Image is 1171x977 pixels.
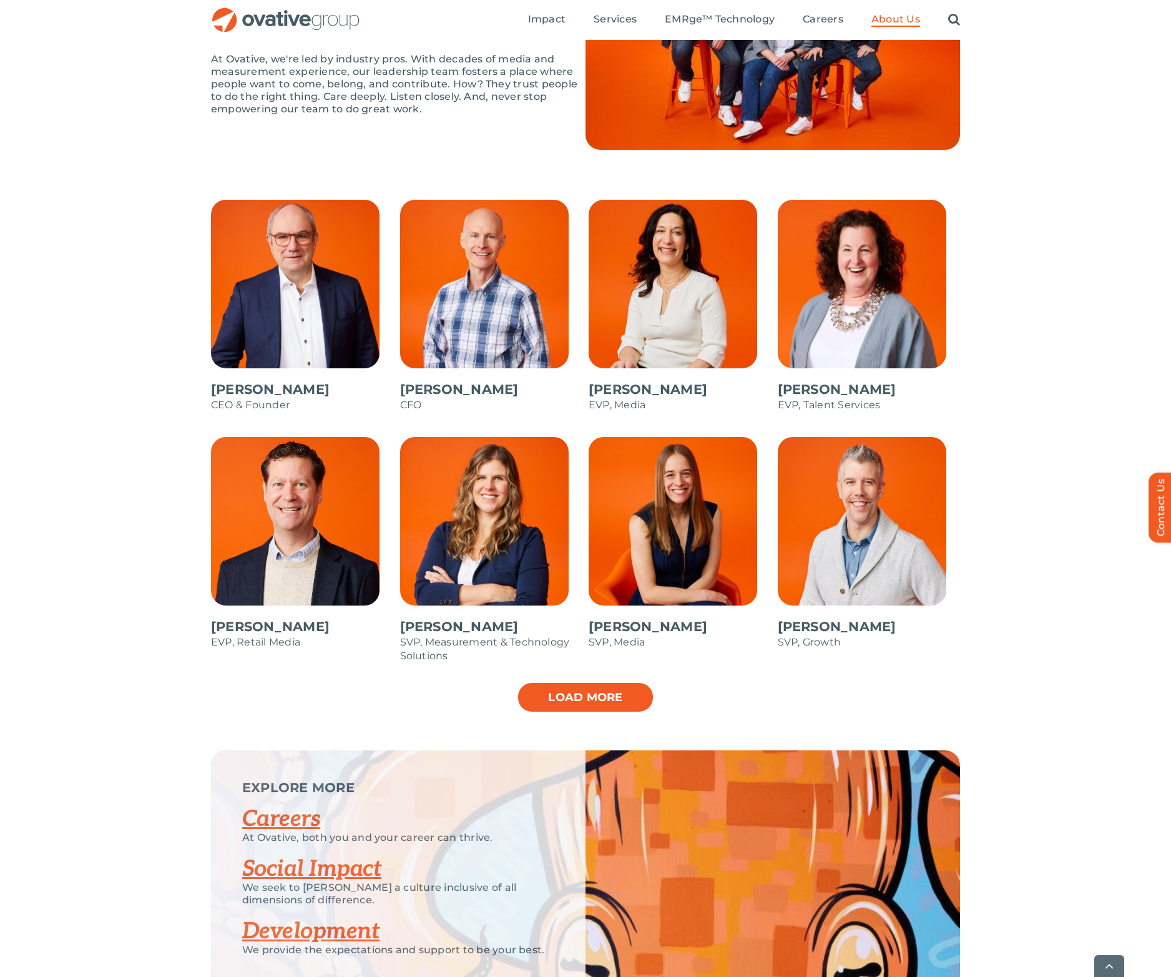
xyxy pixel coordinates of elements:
a: Careers [242,805,320,833]
p: We seek to [PERSON_NAME] a culture inclusive of all dimensions of difference. [242,881,554,906]
span: Careers [803,13,843,26]
span: Services [594,13,637,26]
span: EMRge™ Technology [665,13,775,26]
a: About Us [871,13,920,27]
a: Search [948,13,960,27]
p: EXPLORE MORE [242,782,554,794]
a: EMRge™ Technology [665,13,775,27]
a: Careers [803,13,843,27]
a: Development [242,918,380,945]
span: About Us [871,13,920,26]
a: Load more [517,682,654,713]
p: At Ovative, both you and your career can thrive. [242,832,554,844]
span: Impact [528,13,566,26]
p: At Ovative, we're led by industry pros. With decades of media and measurement experience, our lea... [211,53,585,115]
a: Social Impact [242,855,381,883]
a: OG_Full_horizontal_RGB [211,6,361,18]
p: We provide the expectations and support to be your best. [242,944,554,956]
a: Services [594,13,637,27]
a: Impact [528,13,566,27]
